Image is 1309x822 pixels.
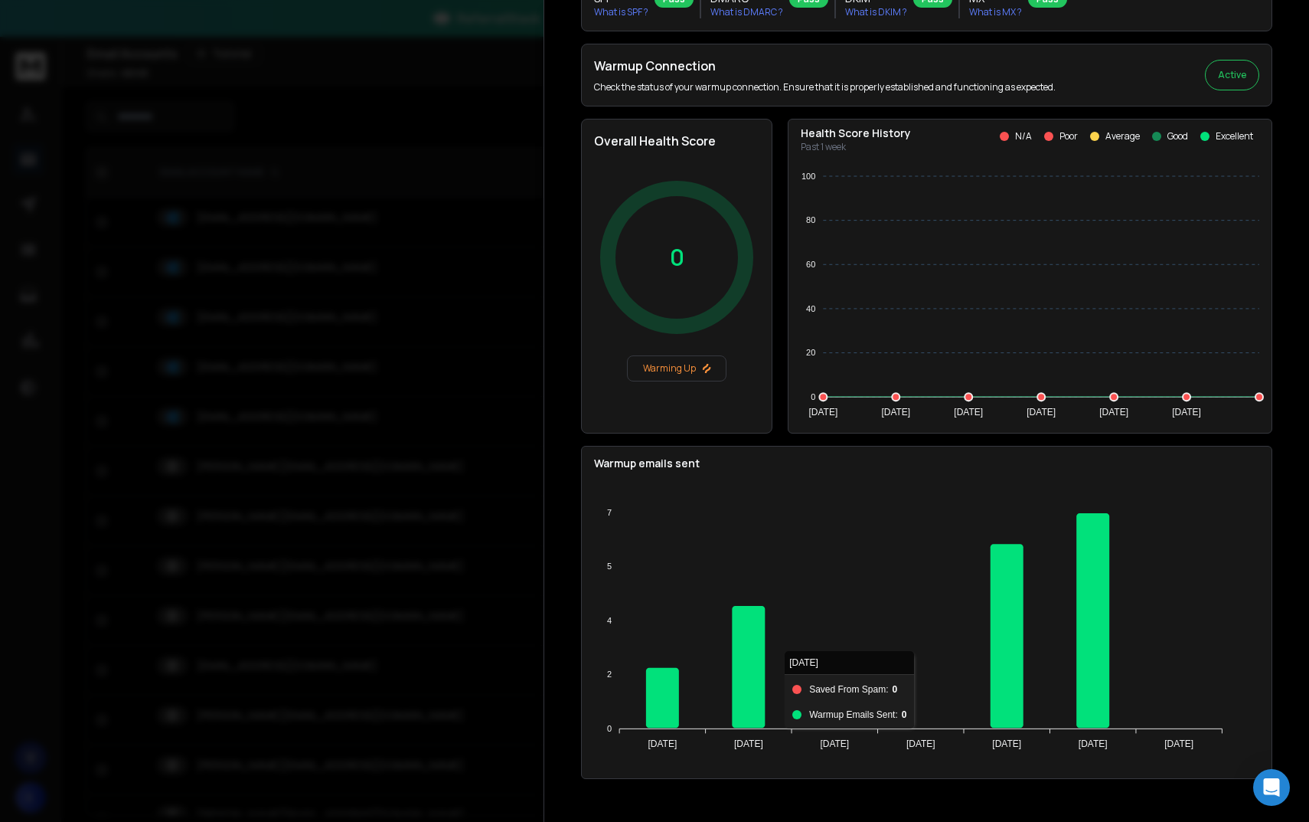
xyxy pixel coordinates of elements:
tspan: 60 [806,260,815,269]
tspan: [DATE] [1079,738,1108,749]
p: Health Score History [801,126,911,141]
tspan: [DATE] [1172,407,1201,418]
p: 0 [670,244,684,271]
tspan: 4 [607,616,612,625]
p: Warming Up [634,362,720,375]
p: Excellent [1216,130,1253,142]
p: Warmup emails sent [594,456,1259,471]
button: Active [1205,60,1259,90]
tspan: [DATE] [954,407,983,418]
p: N/A [1015,130,1032,142]
tspan: [DATE] [881,407,910,418]
p: Good [1167,130,1188,142]
tspan: [DATE] [808,407,837,418]
tspan: 100 [801,172,815,181]
tspan: 7 [607,508,612,517]
tspan: [DATE] [734,738,763,749]
p: What is MX ? [969,6,1022,18]
tspan: [DATE] [820,738,849,749]
tspan: 80 [806,215,815,224]
tspan: [DATE] [906,738,935,749]
h2: Overall Health Score [594,132,759,150]
tspan: [DATE] [1164,738,1193,749]
tspan: 0 [811,392,815,401]
p: Past 1 week [801,141,911,153]
tspan: [DATE] [1099,407,1128,418]
h2: Warmup Connection [594,57,1056,75]
p: Average [1105,130,1140,142]
tspan: [DATE] [992,738,1021,749]
tspan: [DATE] [648,738,677,749]
p: What is DKIM ? [845,6,907,18]
tspan: 0 [607,724,612,733]
p: What is SPF ? [594,6,648,18]
tspan: 2 [607,670,612,679]
p: Poor [1059,130,1078,142]
tspan: 5 [607,562,612,571]
tspan: 20 [806,348,815,357]
p: Check the status of your warmup connection. Ensure that it is properly established and functionin... [594,81,1056,93]
tspan: 40 [806,304,815,313]
tspan: [DATE] [1027,407,1056,418]
div: Open Intercom Messenger [1253,769,1290,806]
p: What is DMARC ? [710,6,783,18]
